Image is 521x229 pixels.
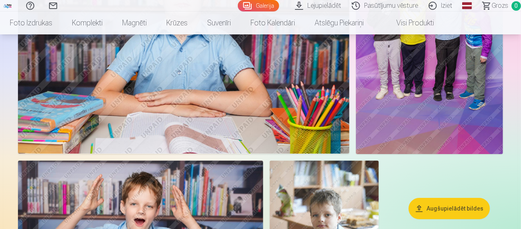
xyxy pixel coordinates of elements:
[512,1,521,11] span: 0
[409,198,490,219] button: Augšupielādēt bildes
[157,11,197,34] a: Krūzes
[373,11,444,34] a: Visi produkti
[3,3,12,8] img: /fa1
[62,11,112,34] a: Komplekti
[241,11,305,34] a: Foto kalendāri
[492,1,508,11] span: Grozs
[305,11,373,34] a: Atslēgu piekariņi
[112,11,157,34] a: Magnēti
[197,11,241,34] a: Suvenīri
